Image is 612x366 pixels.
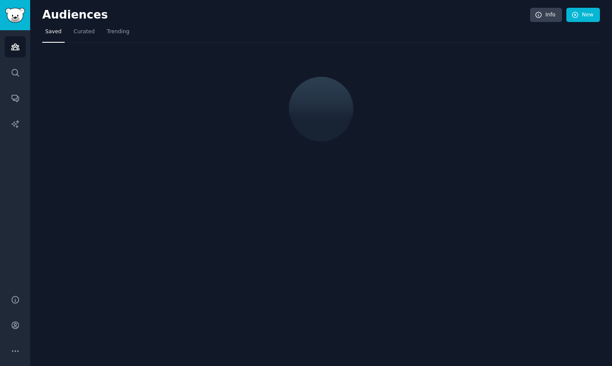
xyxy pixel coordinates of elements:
[5,8,25,23] img: GummySearch logo
[42,8,530,22] h2: Audiences
[45,28,62,36] span: Saved
[104,25,132,43] a: Trending
[71,25,98,43] a: Curated
[42,25,65,43] a: Saved
[107,28,129,36] span: Trending
[74,28,95,36] span: Curated
[530,8,562,22] a: Info
[566,8,600,22] a: New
